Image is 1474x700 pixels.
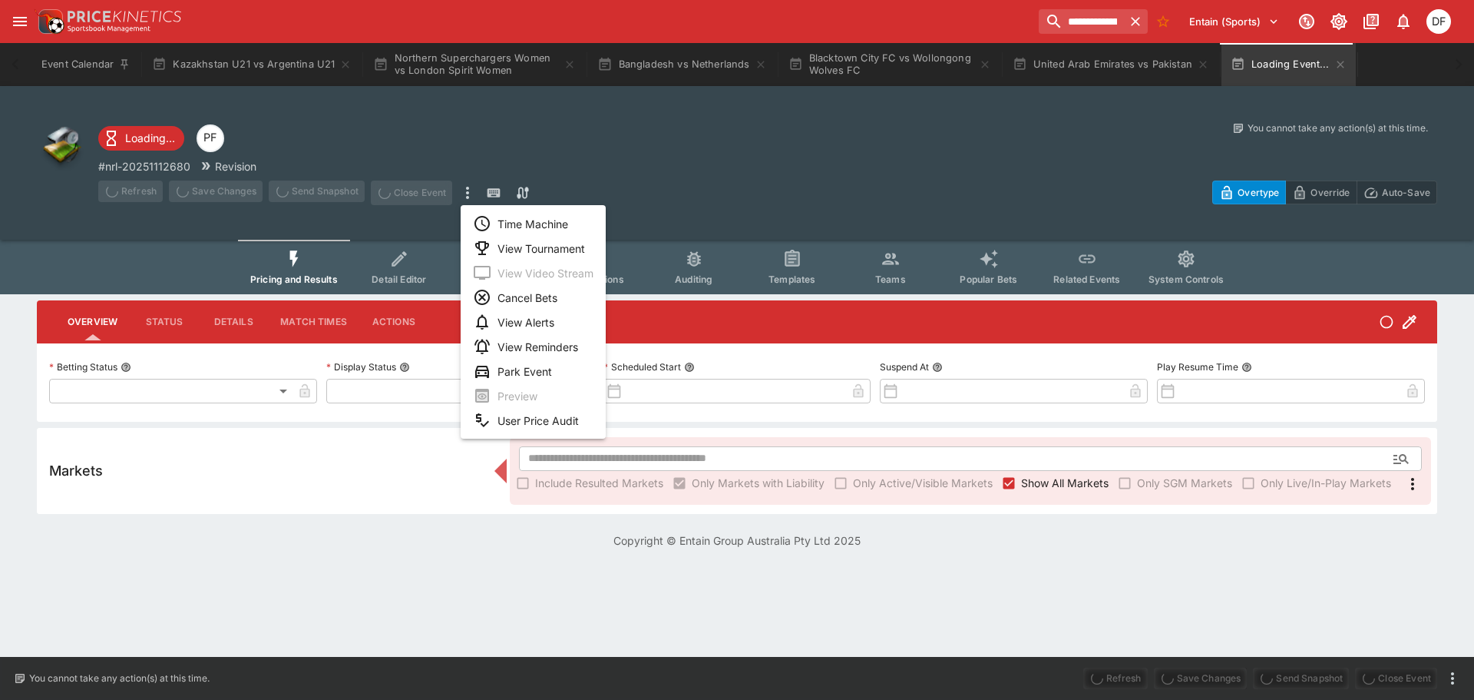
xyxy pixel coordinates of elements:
[461,236,606,260] li: View Tournament
[461,408,606,433] li: User Price Audit
[461,359,606,383] li: Park Event
[461,334,606,359] li: View Reminders
[461,310,606,334] li: View Alerts
[461,285,606,310] li: Cancel Bets
[461,211,606,236] li: Time Machine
